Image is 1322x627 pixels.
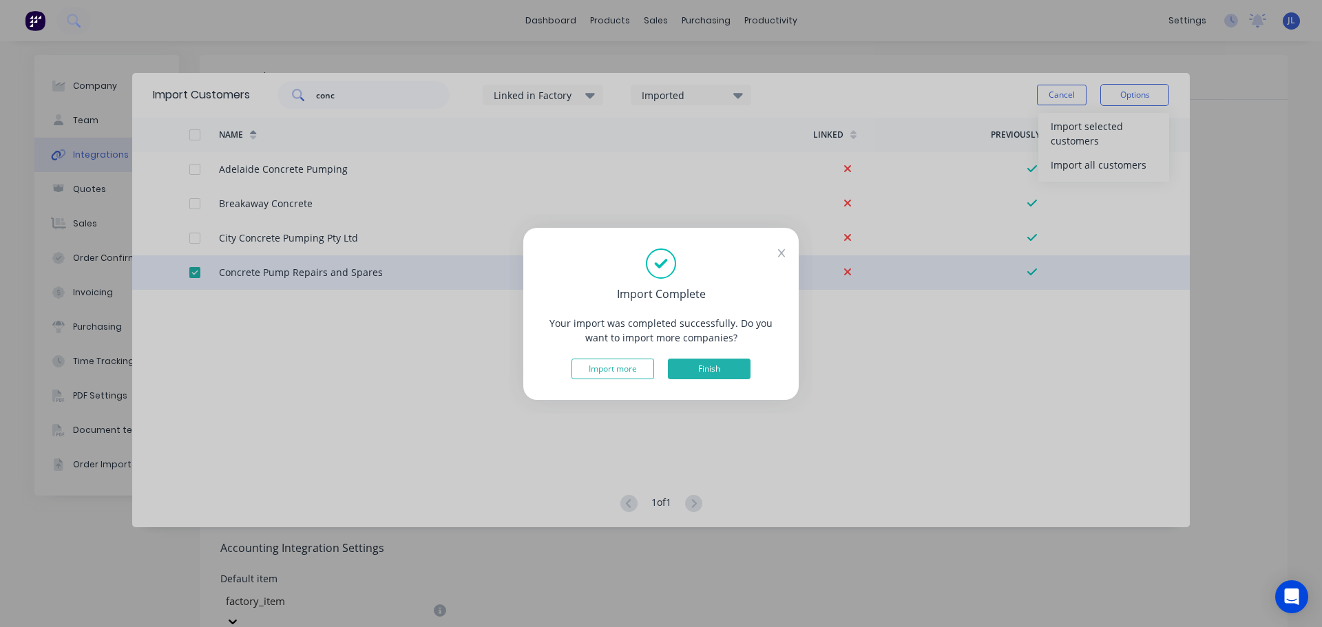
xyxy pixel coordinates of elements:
div: Import Complete [544,286,778,302]
div: Open Intercom Messenger [1275,580,1308,613]
div: Your import was completed successfully. Do you want to import more companies? [544,316,778,345]
button: Import more [571,359,654,379]
img: Factory [25,10,45,31]
button: Finish [668,359,751,379]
